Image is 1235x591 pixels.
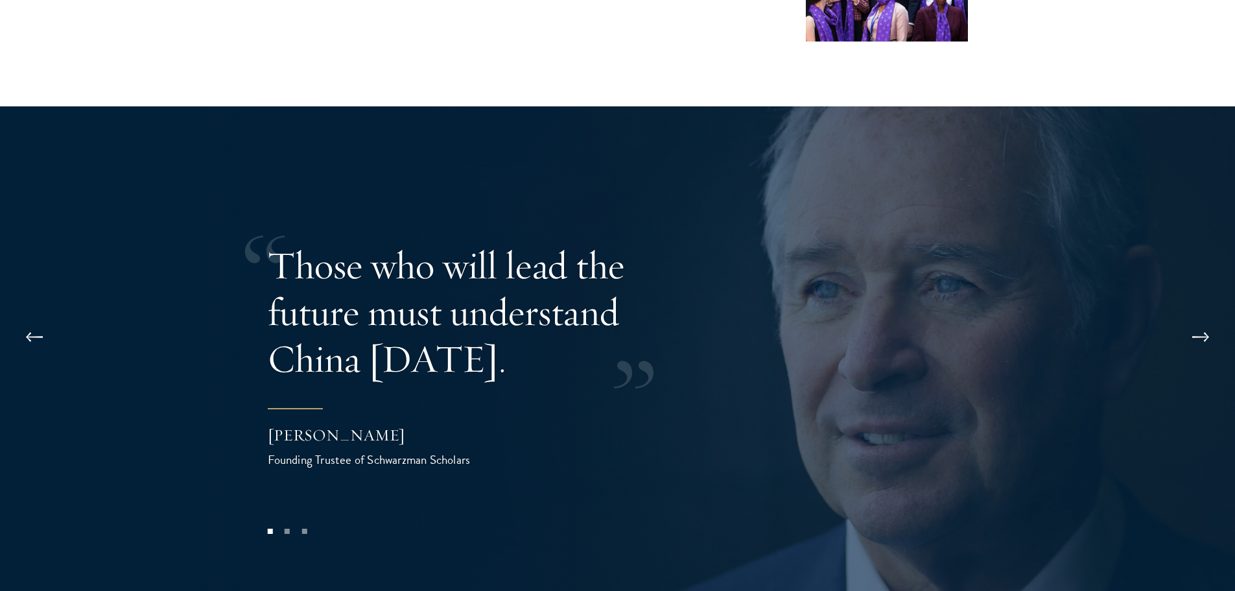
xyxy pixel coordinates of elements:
div: Founding Trustee of Schwarzman Scholars [268,450,527,469]
button: 1 of 3 [261,523,278,540]
button: 3 of 3 [296,523,312,540]
p: Those who will lead the future must understand China [DATE]. [268,242,689,382]
button: 2 of 3 [279,523,296,540]
div: [PERSON_NAME] [268,424,527,446]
